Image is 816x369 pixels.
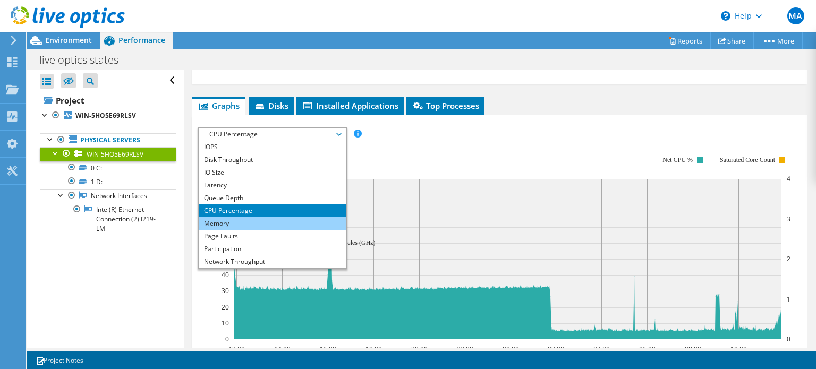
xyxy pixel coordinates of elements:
li: IO Size [199,166,346,179]
span: Performance [118,35,165,45]
text: 20:00 [411,345,428,354]
text: 22:00 [457,345,473,354]
a: Project [40,92,176,109]
svg: \n [721,11,730,21]
span: Graphs [198,100,240,111]
a: Reports [660,32,711,49]
text: 0 [787,334,790,344]
text: 20 [222,303,229,312]
text: 1 [787,295,790,304]
li: IOPS [199,141,346,153]
h1: live optics states [35,54,135,66]
li: Network Throughput [199,255,346,268]
span: MA [787,7,804,24]
span: Installed Applications [302,100,398,111]
a: 0 C: [40,161,176,175]
a: Network Interfaces [40,189,176,203]
a: WIN-5HO5E69RLSV [40,109,176,123]
b: WIN-5HO5E69RLSV [75,111,136,120]
text: 02:00 [548,345,564,354]
a: Project Notes [29,354,91,367]
li: CPU Percentage [199,204,346,217]
text: 04:00 [593,345,610,354]
text: 08:00 [685,345,701,354]
text: 06:00 [639,345,656,354]
li: Queue Depth [199,192,346,204]
text: 10 [222,319,229,328]
text: 18:00 [365,345,382,354]
a: More [753,32,803,49]
text: 30 [222,286,229,295]
li: Page Faults [199,230,346,243]
text: 2 [787,254,790,263]
text: 10:00 [730,345,747,354]
text: 0 [225,334,229,344]
li: Disk Throughput [199,153,346,166]
span: CPU Percentage [204,128,341,141]
a: 1 D: [40,175,176,188]
span: WIN-5HO5E69RLSV [87,150,143,159]
text: Saturated Core Count [720,156,776,164]
span: Disks [254,100,288,111]
a: Share [710,32,754,49]
span: Top Processes [412,100,479,111]
span: Environment [45,35,92,45]
text: 00:00 [503,345,519,354]
text: 4 [787,174,790,183]
li: Latency [199,179,346,192]
text: 3 [787,214,790,224]
text: 12:00 [228,345,245,354]
text: 14:00 [274,345,291,354]
li: Memory [199,217,346,230]
li: Participation [199,243,346,255]
a: Physical Servers [40,133,176,147]
a: WIN-5HO5E69RLSV [40,147,176,161]
text: 40 [222,270,229,279]
text: 16:00 [320,345,336,354]
text: Net CPU % [663,156,693,164]
a: Intel(R) Ethernet Connection (2) I219-LM [40,203,176,236]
